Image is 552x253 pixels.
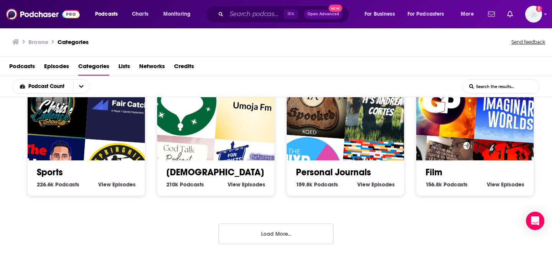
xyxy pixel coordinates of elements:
a: Film [426,166,442,178]
a: Lists [118,60,130,76]
img: Umoja Fm [215,69,290,144]
span: Podcasts [314,181,338,188]
span: New [329,5,342,12]
span: ⌘ K [284,9,298,19]
a: Show notifications dropdown [504,8,516,21]
span: View [357,181,370,188]
h2: Choose List sort [12,79,102,94]
span: View [487,181,499,188]
span: Open Advanced [307,12,339,16]
span: For Podcasters [407,9,444,20]
button: open menu [73,80,89,93]
button: Load More... [219,224,333,244]
a: Charts [127,8,153,20]
a: Episodes [44,60,69,76]
img: Spooked [274,64,349,139]
button: open menu [359,8,404,20]
span: More [461,9,474,20]
img: Fair Catch [85,69,161,144]
img: Imaginary Worlds [474,69,549,144]
div: Search podcasts, credits, & more... [213,5,356,23]
span: 210k [166,181,178,188]
a: 156.8k Film Podcasts [426,181,468,188]
span: Charts [132,9,148,20]
a: 210k [DEMOGRAPHIC_DATA] Podcasts [166,181,204,188]
span: 156.8k [426,181,442,188]
span: Podcasts [444,181,468,188]
span: View [228,181,240,188]
svg: Add a profile image [536,6,542,12]
a: 159.8k Personal Journals Podcasts [296,181,338,188]
a: View [DEMOGRAPHIC_DATA] Episodes [228,181,265,188]
a: View Sports Episodes [98,181,136,188]
img: User Profile [525,6,542,23]
span: Podcasts [95,9,118,20]
button: Open AdvancedNew [304,10,343,19]
button: open menu [13,84,73,89]
span: Episodes [112,181,136,188]
span: Episodes [242,181,265,188]
img: Chris Cadence Show [15,64,90,139]
button: open menu [158,8,200,20]
span: Podcast Count [28,84,67,89]
a: View Personal Journals Episodes [357,181,395,188]
span: Episodes [501,181,524,188]
button: open menu [455,8,483,20]
span: For Business [365,9,395,20]
span: Podcasts [55,181,79,188]
a: Categories [58,38,89,46]
a: Credits [174,60,194,76]
img: GHOST PLANET [404,64,479,139]
span: View [98,181,111,188]
input: Search podcasts, credits, & more... [227,8,284,20]
a: Networks [139,60,165,76]
img: Christmas Clatter Podcast [145,64,220,139]
a: Podcasts [9,60,35,76]
button: open menu [402,8,455,20]
span: Podcasts [180,181,204,188]
div: Open Intercom Messenger [526,212,544,230]
button: open menu [90,8,128,20]
span: Logged in as amaclellan [525,6,542,23]
a: Show notifications dropdown [485,8,498,21]
span: 226.6k [37,181,54,188]
a: Sports [37,166,63,178]
img: It’s Andrea Cortes [345,69,420,144]
span: Episodes [371,181,395,188]
a: View Film Episodes [487,181,524,188]
button: Show profile menu [525,6,542,23]
a: Categories [78,60,109,76]
h3: Browse [28,38,48,46]
a: 226.6k Sports Podcasts [37,181,79,188]
button: Send feedback [509,37,547,47]
img: Podchaser - Follow, Share and Rate Podcasts [6,7,80,21]
span: 159.8k [296,181,312,188]
a: [DEMOGRAPHIC_DATA] [166,166,264,178]
a: Personal Journals [296,166,371,178]
span: Monitoring [163,9,191,20]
